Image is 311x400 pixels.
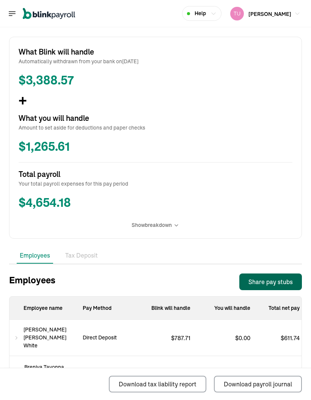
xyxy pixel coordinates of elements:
p: $ 611.74 [275,333,300,342]
span: [PERSON_NAME] [248,11,291,17]
div: Download tax liability report [119,380,196,389]
li: Employees [17,248,53,264]
h3: Employees [9,273,55,290]
button: Help [182,6,221,21]
span: Automatically withdrawn from your bank on [DATE] [19,58,292,66]
span: Show breakdown [132,221,172,229]
p: Blink will handle [137,297,196,320]
span: Help [195,9,206,17]
nav: Global [8,3,75,25]
span: Breniya Tavonna [PERSON_NAME] [24,363,77,379]
div: Download payroll journal [224,380,292,389]
span: $ 4,654.18 [19,194,292,212]
p: $ 874.66 [272,367,300,376]
span: + [19,90,27,112]
span: $ 3,388.57 [19,72,292,90]
div: You will handle [196,297,256,320]
li: Tax Deposit [62,248,101,264]
p: Pay Method [77,297,137,320]
span: Amount to set aside for deductions and paper checks [19,124,292,132]
span: Your total payroll expenses for this pay period [19,180,292,188]
p: Direct Deposit [77,367,123,375]
p: $ 1,108.23 [160,367,196,376]
button: Download tax liability report [109,376,206,392]
p: $ 0.00 [229,333,256,342]
p: Employee name [9,297,77,320]
button: [PERSON_NAME] [227,5,303,22]
span: What Blink will handle [19,46,292,58]
div: Share pay stubs [248,277,293,286]
span: $ 1,265.61 [19,138,292,156]
span: What you will handle [19,112,292,124]
button: Download payroll journal [214,376,302,392]
div: Total net pay [256,297,306,320]
p: Direct Deposit [77,334,123,342]
span: Total payroll [19,169,292,180]
p: $ 787.71 [165,333,196,342]
button: Share pay stubs [239,273,302,290]
span: [PERSON_NAME] [PERSON_NAME] White [24,326,77,350]
p: $ 0.00 [229,367,256,376]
